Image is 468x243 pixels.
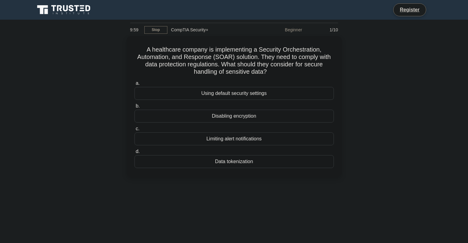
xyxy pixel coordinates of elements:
[306,24,342,36] div: 1/10
[144,26,167,34] a: Stop
[134,110,334,123] div: Disabling encryption
[167,24,252,36] div: CompTIA Security+
[134,46,334,76] h5: A healthcare company is implementing a Security Orchestration, Automation, and Response (SOAR) so...
[136,149,140,154] span: d.
[136,103,140,108] span: b.
[136,80,140,86] span: a.
[134,132,334,145] div: Limiting alert notifications
[126,24,144,36] div: 9:59
[134,155,334,168] div: Data tokenization
[396,6,423,14] a: Register
[134,87,334,100] div: Using default security settings
[136,126,139,131] span: c.
[252,24,306,36] div: Beginner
